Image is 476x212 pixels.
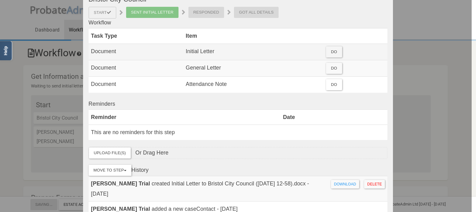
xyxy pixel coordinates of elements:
label: History [131,166,148,174]
th: Date [280,110,387,125]
span: added a new caseContact [152,206,215,212]
span: created Initial Letter to Bristol City Council ([DATE] 12-58).docx [152,180,306,187]
div: Responded [188,7,224,18]
strong: [PERSON_NAME] Trial [91,180,150,187]
td: Initial Letter [183,44,324,60]
th: Reminder [89,110,281,125]
span: Or Drag Here [135,150,169,156]
label: Workflow [89,19,111,27]
div: Sent Initial Letter [126,7,178,18]
td: Attendance Note [183,76,324,92]
a: Download [331,180,359,189]
label: Upload File(s) [89,147,131,159]
div: Do [326,79,342,90]
td: Document [89,60,183,76]
div: Do [326,63,342,74]
a: Delete [364,180,385,189]
td: - [DATE] [89,176,328,201]
th: Item [183,28,324,44]
td: This are no reminders for this step [89,125,388,140]
button: Move To Step [89,165,131,176]
th: Task Type [89,28,183,44]
td: Document [89,44,183,60]
strong: [PERSON_NAME] Trial [91,206,150,212]
td: Document [89,76,183,92]
div: Start [89,7,116,19]
td: General Letter [183,60,324,76]
label: Reminders [89,100,115,108]
div: Got All Details [234,7,279,18]
div: Do [326,46,342,57]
